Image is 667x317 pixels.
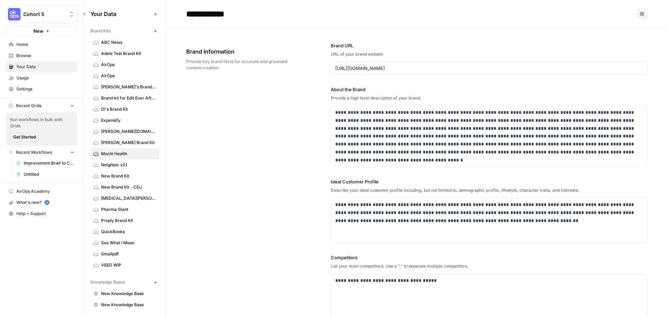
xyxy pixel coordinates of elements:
button: Workspace: Cohort 5 [6,6,77,23]
span: Adele Test Brand Kit [101,50,156,57]
button: What's new? 5 [6,197,77,208]
a: AirOps Academy [6,186,77,197]
label: Competitors [331,254,648,261]
span: [MEDICAL_DATA][PERSON_NAME] [101,195,156,201]
span: Settings [16,86,74,92]
a: AirOps [90,70,159,81]
span: Brand Kits [90,28,110,34]
label: About the Brand [331,86,648,93]
span: New Brand Kit - CDJ [101,184,156,190]
a: Settings [6,84,77,95]
span: Your Data [90,10,151,18]
a: Pharma Giant [90,204,159,215]
a: Usage [6,72,77,84]
a: Untitled [13,169,77,180]
div: Provide a high level description of your brand. [331,95,648,101]
span: VEED WIP [101,262,156,268]
a: Di's Brand Kit [90,104,159,115]
span: Di's Brand Kit [101,106,156,112]
a: [PERSON_NAME] Brand Kit [90,137,159,148]
span: New Knowledge Base [101,291,156,297]
label: Brand URL [331,42,648,49]
span: Recent Grids [16,103,41,109]
a: New Brand Kit [90,171,159,182]
span: Usage [16,75,74,81]
button: Recent Grids [6,101,77,111]
span: Home [16,41,74,48]
a: ABC News [90,37,159,48]
span: Untitled [24,171,74,177]
div: What's new? [6,197,77,208]
button: Help + Support [6,208,77,219]
a: Browse [6,50,77,61]
a: Home [6,39,77,50]
span: AirOps [101,73,156,79]
a: Mochi Health [90,148,159,159]
span: [PERSON_NAME][DOMAIN_NAME] [101,128,156,135]
span: Pharma Giant [101,206,156,213]
a: New Knowledge Base [90,288,159,299]
input: www.sundaysoccer.com [335,65,643,72]
span: Provide key brand facts for accurate and grounded content creation. [186,58,292,71]
span: Preply Brand Kit [101,217,156,224]
a: [MEDICAL_DATA][PERSON_NAME] [90,193,159,204]
button: Recent Workflows [6,147,77,158]
span: Mochi Health [101,151,156,157]
span: Smallpdf [101,251,156,257]
span: New Knowledge Base [101,302,156,308]
span: Run workflows in bulk with Grids [10,117,73,129]
a: VEED WIP [90,260,159,271]
a: QuickBooks [90,226,159,237]
span: See What I Mean [101,240,156,246]
span: Browse [16,53,74,59]
span: Improvement Brief to Content Brief ([PERSON_NAME]) [24,160,74,166]
button: Get Started [10,133,39,142]
a: Your Data [6,61,77,72]
a: [PERSON_NAME][DOMAIN_NAME] [90,126,159,137]
div: URL of your brand website [331,51,648,57]
span: ABC News [101,39,156,46]
a: Expensify [90,115,159,126]
span: Knowledge Bases [90,279,125,285]
span: AirOps [101,62,156,68]
a: 5 [44,200,49,205]
a: Preply Brand Kit [90,215,159,226]
a: Improvement Brief to Content Brief ([PERSON_NAME]) [13,158,77,169]
span: Get Started [13,134,36,140]
button: New [6,26,77,36]
span: New Brand Kit [101,173,156,179]
span: Recent Workflows [16,149,52,156]
a: Smallpdf [90,248,159,260]
a: [PERSON_NAME]'s Brand Kit [90,81,159,93]
span: AirOps Academy [16,188,74,195]
img: Cohort 5 Logo [8,8,20,21]
div: Describe your ideal customer profile including, but not limited to, demographic profile, lifestyl... [331,187,648,193]
text: 5 [46,201,48,204]
a: See What I Mean [90,237,159,248]
span: Your Data [16,64,74,70]
span: QuickBooks [101,229,156,235]
span: Expensify [101,117,156,124]
div: List your main competitors. Use a "," to separate multiple competitors. [331,263,648,269]
span: [PERSON_NAME] Brand Kit [101,140,156,146]
a: Brand kit for Edit Ever After ([PERSON_NAME]) [90,93,159,104]
a: Adele Test Brand Kit [90,48,159,59]
span: Brand kit for Edit Ever After ([PERSON_NAME]) [101,95,156,101]
span: Help + Support [16,211,74,217]
a: New Knowledge Base [90,299,159,310]
span: New [33,27,43,34]
span: Brand Information [186,47,292,56]
span: Neighbor v01 [101,162,156,168]
a: Neighbor v01 [90,159,159,171]
label: Ideal Customer Profile [331,178,648,185]
a: New Brand Kit - CDJ [90,182,159,193]
span: Cohort 5 [23,11,65,18]
span: [PERSON_NAME]'s Brand Kit [101,84,156,90]
a: AirOps [90,59,159,70]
